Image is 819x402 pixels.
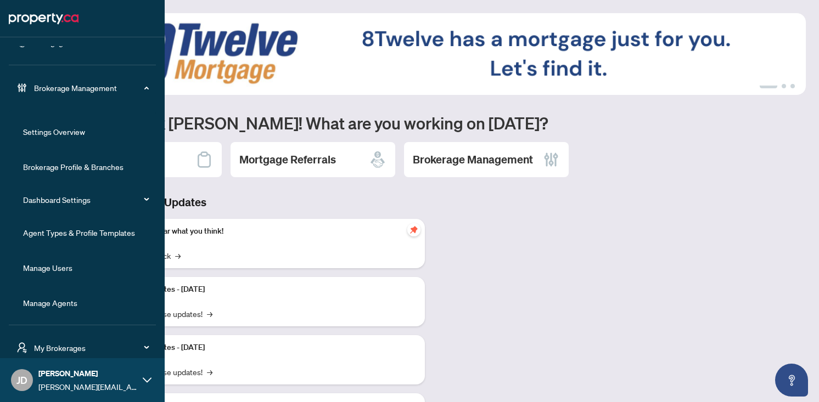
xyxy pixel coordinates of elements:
a: Manage Agents [23,298,77,308]
h3: Brokerage & Industry Updates [57,195,425,210]
h2: Mortgage Referrals [239,152,336,167]
a: Mortgage Referrals [34,37,100,47]
p: Platform Updates - [DATE] [115,342,416,354]
span: → [207,366,212,378]
button: 1 [760,84,777,88]
p: Platform Updates - [DATE] [115,284,416,296]
h2: Brokerage Management [413,152,533,167]
span: My Brokerages [34,342,148,354]
span: pushpin [407,223,420,236]
span: [PERSON_NAME][EMAIL_ADDRESS][PERSON_NAME][DOMAIN_NAME] [38,381,137,393]
span: user-switch [16,342,27,353]
span: → [175,250,181,262]
button: 3 [790,84,795,88]
span: [PERSON_NAME] [38,367,137,380]
button: 2 [782,84,786,88]
img: logo [9,10,78,27]
a: Settings Overview [23,127,85,137]
button: Open asap [775,364,808,397]
h1: Welcome back [PERSON_NAME]! What are you working on [DATE]? [57,112,806,133]
img: Slide 0 [57,13,806,95]
span: JD [16,372,27,388]
span: → [207,308,212,320]
a: Brokerage Profile & Branches [23,162,124,172]
p: We want to hear what you think! [115,225,416,237]
span: Brokerage Management [34,82,148,94]
a: Dashboard Settings [23,195,91,205]
a: Manage Users [23,263,72,273]
a: Agent Types & Profile Templates [23,228,135,237]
